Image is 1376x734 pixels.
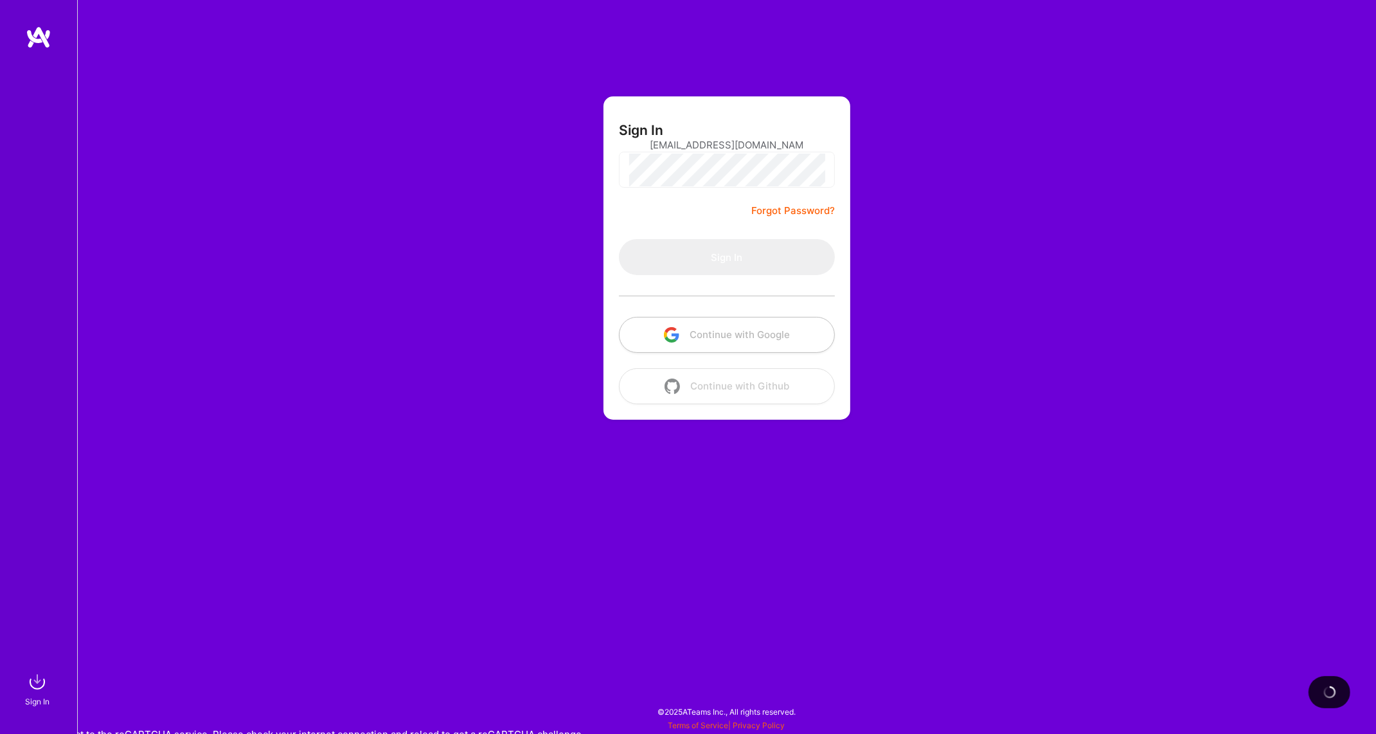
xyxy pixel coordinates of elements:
[619,122,663,138] h3: Sign In
[77,695,1376,728] div: © 2025 ATeams Inc., All rights reserved.
[668,721,729,730] a: Terms of Service
[27,669,50,708] a: sign inSign In
[664,327,679,343] img: icon
[751,203,835,219] a: Forgot Password?
[619,317,835,353] button: Continue with Google
[665,379,680,394] img: icon
[26,26,51,49] img: logo
[733,721,785,730] a: Privacy Policy
[668,721,785,730] span: |
[1323,686,1336,699] img: loading
[619,239,835,275] button: Sign In
[25,695,49,708] div: Sign In
[650,129,804,161] input: Email...
[619,368,835,404] button: Continue with Github
[24,669,50,695] img: sign in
